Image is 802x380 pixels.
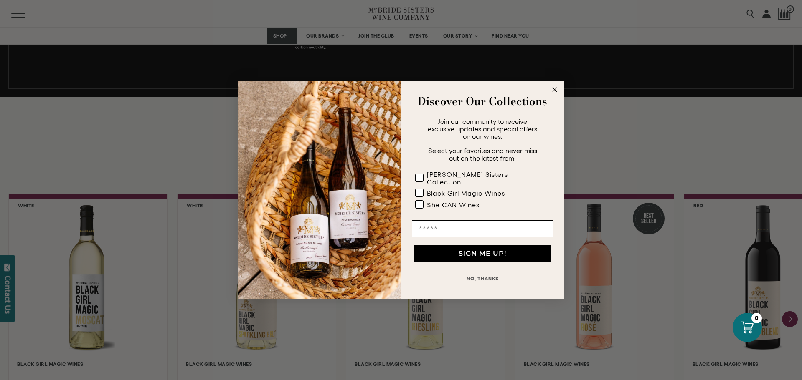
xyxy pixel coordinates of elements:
[414,245,551,262] button: SIGN ME UP!
[751,313,762,323] div: 0
[427,171,536,186] div: [PERSON_NAME] Sisters Collection
[427,201,480,209] div: She CAN Wines
[238,81,401,299] img: 42653730-7e35-4af7-a99d-12bf478283cf.jpeg
[550,85,560,95] button: Close dialog
[412,270,553,287] button: NO, THANKS
[412,220,553,237] input: Email
[418,93,547,109] strong: Discover Our Collections
[428,118,537,140] span: Join our community to receive exclusive updates and special offers on our wines.
[428,147,537,162] span: Select your favorites and never miss out on the latest from:
[427,189,505,197] div: Black Girl Magic Wines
